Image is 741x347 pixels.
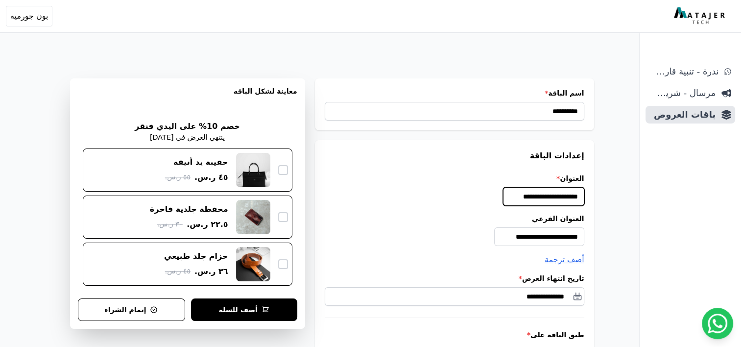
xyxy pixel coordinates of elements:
span: ٣٦ ر.س. [194,266,228,277]
h2: خصم 10% على اليدي فنقر [135,121,239,132]
label: العنوان الفرعي [325,214,584,223]
span: ٤٥ ر.س. [194,172,228,183]
h3: معاينة لشكل الباقه [78,86,297,108]
img: MatajerTech Logo [674,7,727,25]
span: ٥٥ ر.س. [165,172,191,182]
span: ٣٠ ر.س. [157,219,183,229]
span: بون جورميه [10,10,48,22]
span: مرسال - شريط دعاية [649,86,716,100]
div: حزام جلد طبيعي [164,251,228,262]
span: باقات العروض [649,108,716,122]
h3: إعدادات الباقة [325,150,584,162]
p: ينتهي العرض في [DATE] [150,132,225,143]
span: أضف ترجمة [545,255,584,264]
div: محفظة جلدية فاخرة [150,204,228,215]
button: بون جورميه [6,6,52,26]
img: محفظة جلدية فاخرة [236,200,270,234]
label: اسم الباقة [325,88,584,98]
span: ندرة - تنبية قارب علي النفاذ [649,65,718,78]
button: أضف ترجمة [545,254,584,266]
label: طبق الباقة على [325,330,584,340]
span: ٤٥ ر.س. [165,266,191,276]
img: حزام جلد طبيعي [236,247,270,281]
span: ٢٢.٥ ر.س. [187,219,228,230]
button: إتمام الشراء [78,298,185,321]
label: تاريخ انتهاء العرض [325,273,584,283]
img: حقيبة يد أنيقة [236,153,270,187]
button: أضف للسلة [191,298,297,321]
div: حقيبة يد أنيقة [173,157,228,168]
label: العنوان [325,173,584,183]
